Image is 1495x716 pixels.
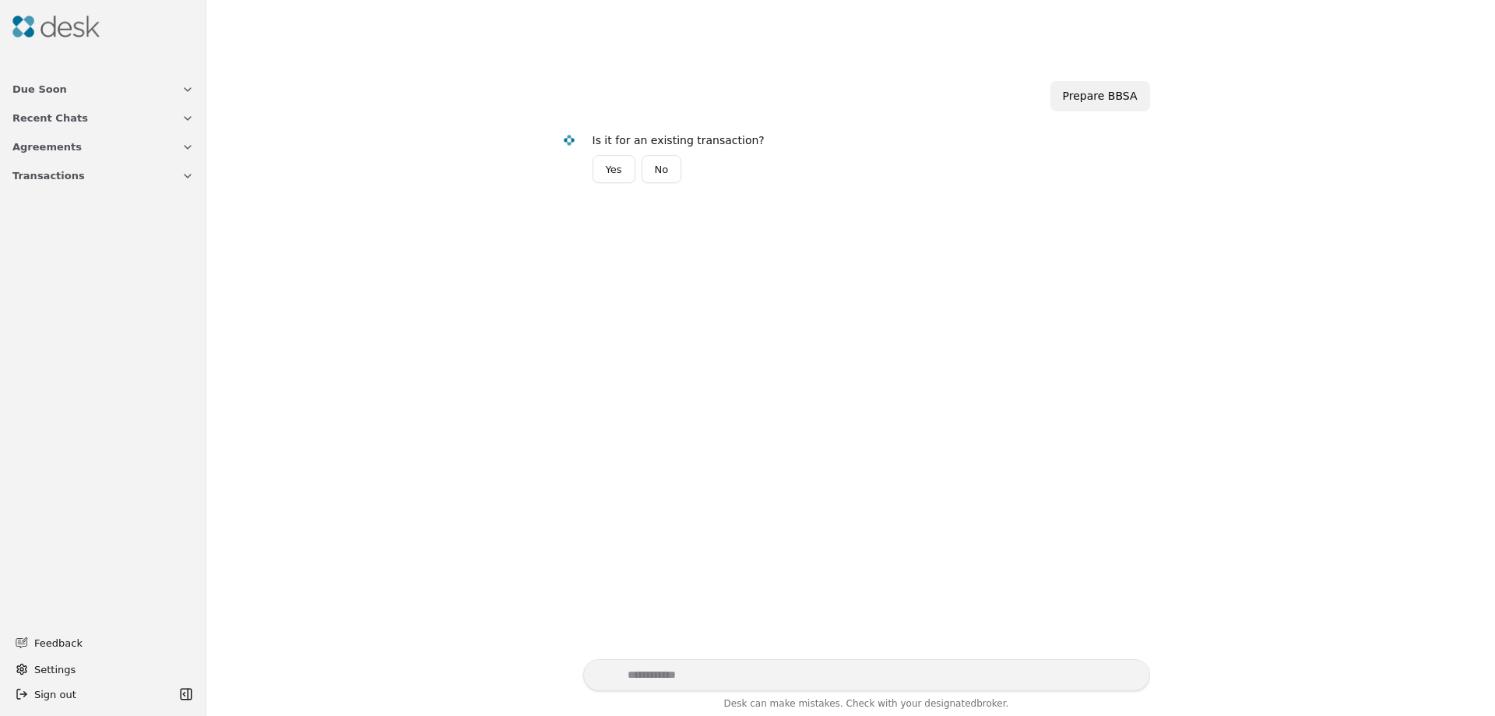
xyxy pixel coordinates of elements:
button: Settings [9,657,197,682]
span: designated [924,698,976,709]
button: No [642,155,682,183]
span: Due Soon [12,81,67,97]
button: Recent Chats [3,104,203,132]
button: Transactions [3,161,203,190]
span: Feedback [34,635,185,651]
img: Desk [12,16,100,37]
textarea: Write your prompt here [583,659,1150,691]
div: Is it for an existing transaction? [593,132,1138,184]
div: Prepare BBSA [1050,81,1150,111]
button: Due Soon [3,75,203,104]
img: Desk [562,133,575,146]
button: Yes [593,155,635,183]
span: Sign out [34,686,76,703]
button: Agreements [3,132,203,161]
span: Recent Chats [12,110,88,126]
button: Sign out [9,682,175,707]
span: Settings [34,661,76,678]
span: Agreements [12,139,82,155]
span: Transactions [12,168,85,184]
button: Feedback [6,629,194,657]
div: Desk can make mistakes. Check with your broker. [583,696,1150,716]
